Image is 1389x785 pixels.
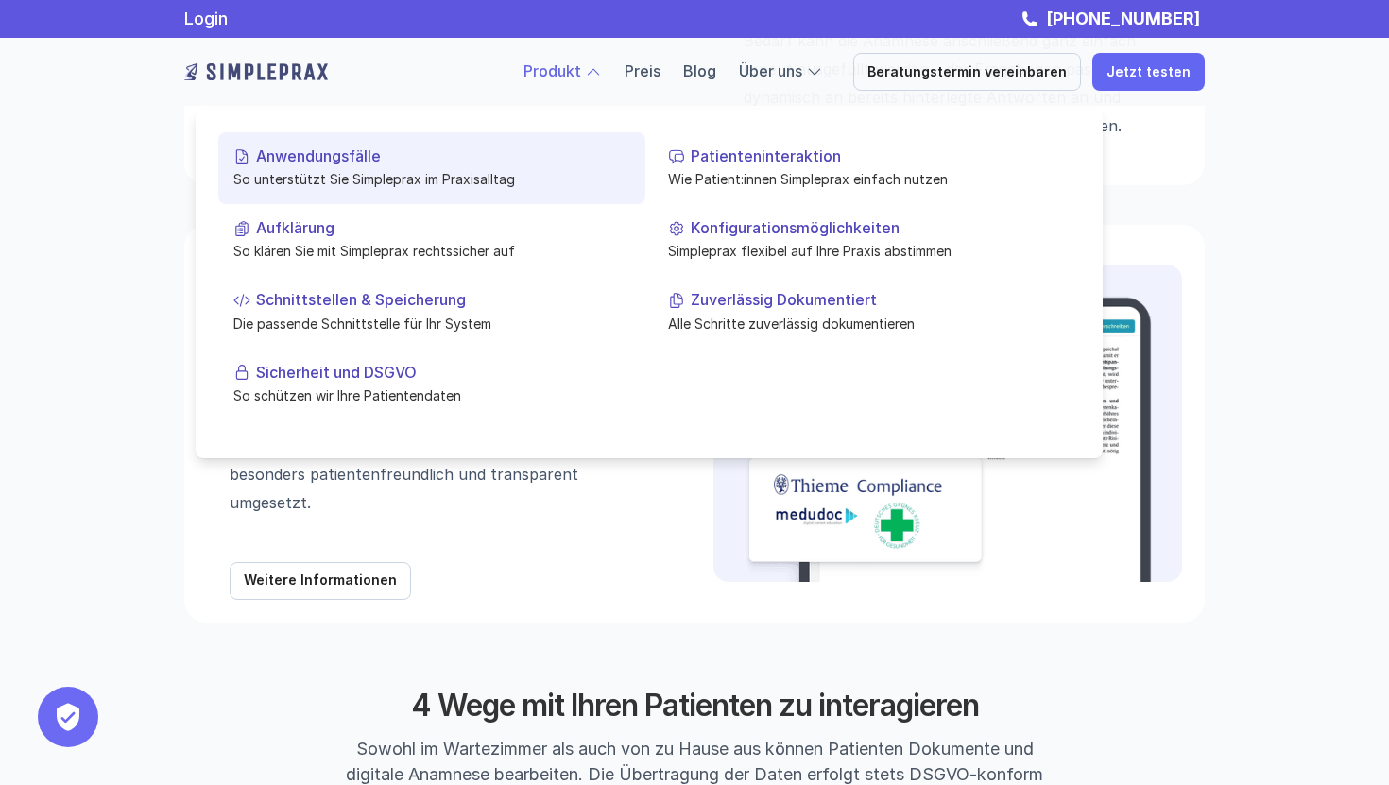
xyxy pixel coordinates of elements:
p: Die passende Schnittstelle für Ihr System [233,313,630,333]
p: Weitere Informationen [244,572,397,589]
p: Wie Patient:innen Simpleprax einfach nutzen [668,169,1065,189]
a: AnwendungsfälleSo unterstützt Sie Simpleprax im Praxisalltag [218,132,645,204]
a: Weitere Informationen [230,561,411,599]
img: Beispielbild der rechtssicheren Aufklärung mit den Partnern von Simpleprax [744,295,1152,582]
a: Jetzt testen [1092,53,1205,91]
a: Über uns [739,61,802,80]
a: [PHONE_NUMBER] [1041,9,1205,28]
h2: 4 Wege mit Ihren Patienten zu interagieren [340,688,1049,724]
a: AufklärungSo klären Sie mit Simpleprax rechtssicher auf [218,204,645,276]
a: PatienteninteraktionWie Patient:innen Simpleprax einfach nutzen [653,132,1080,204]
p: Anwendungsfälle [256,147,630,165]
a: Schnittstellen & SpeicherungDie passende Schnittstelle für Ihr System [218,276,645,348]
p: So schützen wir Ihre Patientendaten [233,385,630,405]
a: KonfigurationsmöglichkeitenSimpleprax flexibel auf Ihre Praxis abstimmen [653,204,1080,276]
a: Login [184,9,228,28]
p: Jetzt testen [1106,64,1191,80]
p: Aufklärung [256,219,630,237]
a: Zuverlässig DokumentiertAlle Schritte zuverlässig dokumentieren [653,276,1080,348]
p: Mit der Simpleprax Tablet-App erhalten Patient:innen standardisierte Aufklärungsunterlagen von Th... [230,289,645,516]
a: Sicherheit und DSGVOSo schützen wir Ihre Patientendaten [218,348,645,419]
p: Alle Schritte zuverlässig dokumentieren [668,313,1065,333]
p: Beratungstermin vereinbaren [867,64,1067,80]
p: So unterstützt Sie Simpleprax im Praxisalltag [233,169,630,189]
p: Konfigurationsmöglichkeiten [691,219,1065,237]
a: Blog [683,61,716,80]
strong: [PHONE_NUMBER] [1046,9,1200,28]
a: Produkt [523,61,581,80]
p: Patienteninteraktion [691,147,1065,165]
a: Beratungstermin vereinbaren [853,53,1081,91]
p: Sicherheit und DSGVO [256,363,630,381]
p: Schnittstellen & Speicherung [256,291,630,309]
p: Zuverlässig Dokumentiert [691,291,1065,309]
p: Simpleprax flexibel auf Ihre Praxis abstimmen [668,241,1065,261]
p: So klären Sie mit Simpleprax rechtssicher auf [233,241,630,261]
a: Preis [625,61,660,80]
